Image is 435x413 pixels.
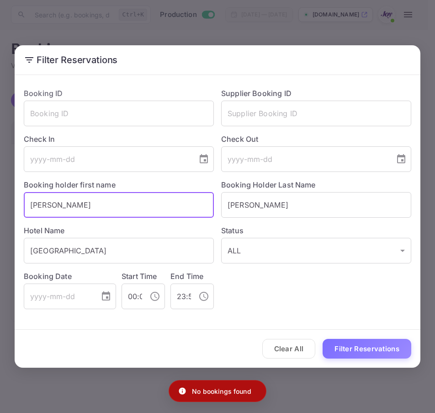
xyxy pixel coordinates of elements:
label: Hotel Name [24,226,65,235]
input: yyyy-mm-dd [221,146,388,172]
input: Hotel Name [24,238,214,263]
p: No bookings found [192,386,251,396]
input: yyyy-mm-dd [24,284,93,309]
button: Choose time, selected time is 12:00 AM [146,287,164,306]
input: hh:mm [170,284,191,309]
label: Supplier Booking ID [221,89,292,98]
label: Booking ID [24,89,63,98]
label: Check Out [221,134,411,145]
input: hh:mm [122,284,142,309]
button: Choose time, selected time is 11:59 PM [195,287,213,306]
input: Holder Last Name [221,192,411,218]
button: Choose date [392,150,410,168]
label: Check In [24,134,214,145]
input: Booking ID [24,101,214,126]
div: ALL [221,238,411,263]
button: Choose date [97,287,115,306]
button: Choose date [195,150,213,168]
label: Status [221,225,411,236]
input: yyyy-mm-dd [24,146,191,172]
h2: Filter Reservations [15,45,420,75]
label: Start Time [122,272,157,281]
label: Booking Date [24,271,116,282]
label: End Time [170,272,203,281]
label: Booking Holder Last Name [221,180,316,189]
label: Booking holder first name [24,180,116,189]
input: Supplier Booking ID [221,101,411,126]
input: Holder First Name [24,192,214,218]
button: Filter Reservations [323,339,411,359]
button: Clear All [262,339,316,359]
